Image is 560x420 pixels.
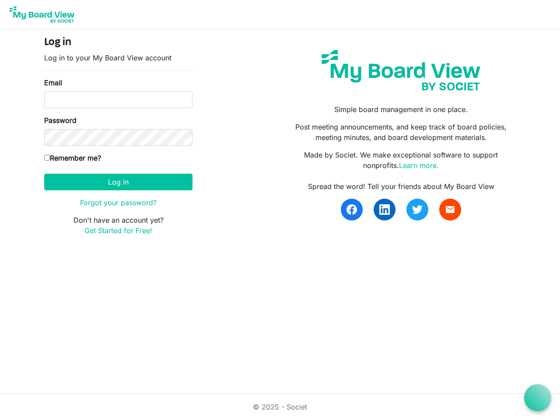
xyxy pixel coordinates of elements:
[287,122,516,143] p: Post meeting announcements, and keep track of board policies, meeting minutes, and board developm...
[44,155,50,161] input: Remember me?
[287,104,516,115] p: Simple board management in one place.
[44,174,192,190] button: Log in
[346,204,357,215] img: facebook.svg
[399,161,439,170] a: Learn more.
[7,3,77,25] img: My Board View Logo
[80,198,157,207] a: Forgot your password?
[253,402,307,411] a: © 2025 - Societ
[379,204,390,215] img: linkedin.svg
[44,36,192,49] h4: Log in
[44,153,101,163] label: Remember me?
[287,181,516,192] div: Spread the word! Tell your friends about My Board View
[315,43,487,97] img: my-board-view-societ.svg
[44,215,192,236] p: Don't have an account yet?
[44,52,192,63] p: Log in to your My Board View account
[84,226,152,235] a: Get Started for Free!
[44,115,77,126] label: Password
[287,150,516,171] p: Made by Societ. We make exceptional software to support nonprofits.
[412,204,423,215] img: twitter.svg
[44,77,62,88] label: Email
[439,199,461,220] a: email
[445,204,455,215] span: email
